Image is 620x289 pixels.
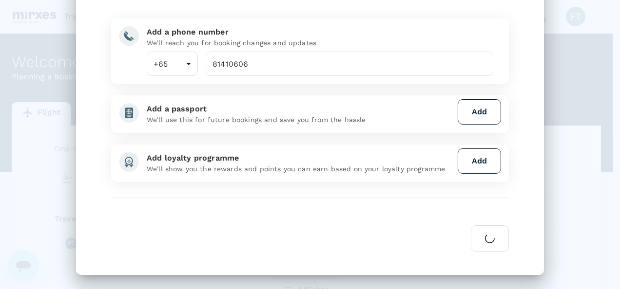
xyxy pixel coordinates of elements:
p: We'll use this for future bookings and save you from the hassle [147,115,454,125]
span: +65 [154,59,168,69]
img: add-passport [119,103,139,123]
p: We'll reach you for booking changes and updates [147,38,493,48]
div: +65 [147,52,198,76]
p: We'll show you the rewards and points you can earn based on your loyalty programme [147,164,454,174]
button: Add [458,148,501,174]
div: Add loyalty programme [147,152,454,164]
div: Add a phone number [147,26,493,38]
img: add-loyalty [119,152,139,172]
input: Your phone number [206,52,493,76]
button: Add [458,99,501,125]
div: Add a passport [147,103,454,115]
img: add-phone-number [119,26,139,46]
